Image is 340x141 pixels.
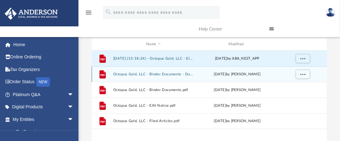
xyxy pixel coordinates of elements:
span: arrow_drop_down [67,101,80,114]
a: Platinum Q&Aarrow_drop_down [4,88,83,101]
button: Octopus Gold, LLC - Binder Documents - DocuSigned.pdf [113,72,194,76]
div: id [94,41,110,47]
a: Home [4,38,83,51]
i: search [105,8,112,15]
button: [DATE] (15:18:24) - Octopus Gold, LLC - EIN Letter from IRS.pdf [113,57,194,61]
a: My Entitiesarrow_drop_down [4,113,83,126]
div: Name [113,41,194,47]
div: [DATE] by [PERSON_NAME] [197,103,278,109]
img: User Pic [326,8,335,17]
a: Tax Organizers [4,63,83,76]
div: [DATE] by [PERSON_NAME] [197,87,278,93]
a: Online Ordering [4,51,83,63]
div: [DATE] by ABA_NEST_APP [197,56,278,62]
button: Octopus Gold, LLC - Filed Articles.pdf [113,119,194,123]
div: Modified [197,41,278,47]
button: More options [295,70,310,79]
div: NEW [36,77,50,87]
a: Overview [9,126,83,138]
span: arrow_drop_down [67,88,80,101]
a: menu [85,12,92,16]
button: Octopus Gold, LLC - Binder Documents.pdf [113,88,194,92]
div: [DATE] by [PERSON_NAME] [197,118,278,124]
a: Order StatusNEW [4,76,83,89]
div: [DATE] by [PERSON_NAME] [197,72,278,77]
button: Octopus Gold, LLC - EIN Notice.pdf [113,104,194,108]
button: More options [295,54,310,63]
a: Help Center [194,17,265,41]
span: arrow_drop_down [67,113,80,126]
div: id [280,41,324,47]
img: Anderson Advisors Platinum Portal [3,8,60,20]
a: Digital Productsarrow_drop_down [4,101,83,113]
i: menu [85,9,92,16]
